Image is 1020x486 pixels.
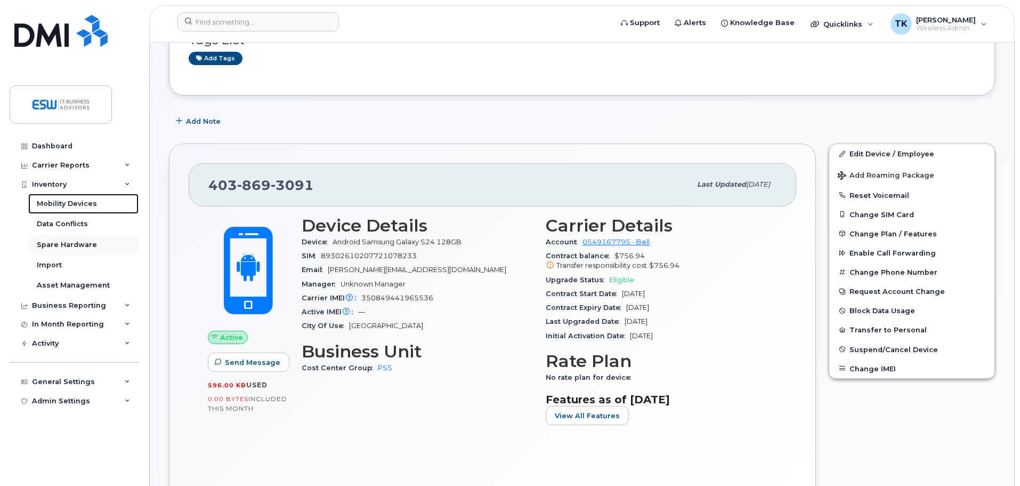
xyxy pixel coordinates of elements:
span: Upgrade Status [546,276,609,284]
a: Support [613,12,667,34]
span: [PERSON_NAME][EMAIL_ADDRESS][DOMAIN_NAME] [328,266,506,274]
span: Active IMEI [302,308,358,316]
span: Unknown Manager [341,280,406,288]
span: [DATE] [625,317,647,325]
span: Change Plan / Features [849,229,937,237]
span: Send Message [225,357,280,368]
span: $756.94 [649,261,679,269]
a: Add tags [189,52,242,65]
h3: Rate Plan [546,352,777,371]
span: 403 [208,177,314,193]
span: $756.94 [546,252,777,271]
span: Support [630,18,660,28]
span: City Of Use [302,322,349,330]
button: View All Features [546,406,629,425]
span: [DATE] [626,304,649,312]
button: Add Roaming Package [829,164,994,186]
button: Change Phone Number [829,262,994,282]
a: PSS [378,364,392,372]
input: Find something... [177,12,339,31]
span: Transfer responsibility cost [556,261,647,269]
span: Last Upgraded Date [546,317,625,325]
span: [DATE] [746,180,770,188]
span: View All Features [555,411,620,421]
div: Quicklinks [803,13,881,35]
button: Change IMEI [829,359,994,378]
span: Alerts [684,18,706,28]
h3: Features as of [DATE] [546,393,777,406]
button: Request Account Change [829,282,994,301]
span: No rate plan for device [546,373,636,381]
span: TK [895,18,908,30]
span: [PERSON_NAME] [916,15,976,24]
span: Initial Activation Date [546,332,630,340]
span: Email [302,266,328,274]
span: 0.00 Bytes [208,395,248,403]
span: included this month [208,395,287,412]
button: Add Note [169,111,230,131]
span: [GEOGRAPHIC_DATA] [349,322,423,330]
span: Last updated [697,180,746,188]
span: 596.00 KB [208,381,246,389]
span: Enable Call Forwarding [849,249,936,257]
button: Reset Voicemail [829,186,994,205]
span: Device [302,238,333,246]
a: Knowledge Base [714,12,802,34]
span: Active [220,332,243,342]
span: Eligible [609,276,634,284]
span: Knowledge Base [730,18,795,28]
span: Contract Start Date [546,290,622,298]
button: Send Message [208,353,289,372]
span: Add Note [186,116,221,126]
span: Carrier IMEI [302,294,361,302]
span: [DATE] [630,332,653,340]
span: Suspend/Cancel Device [849,345,938,353]
a: 0549167795 - Bell [582,238,650,246]
span: 3091 [271,177,314,193]
button: Change Plan / Features [829,224,994,243]
div: Thomas Kenworthy [883,13,994,35]
button: Block Data Usage [829,301,994,320]
span: Cost Center Group [302,364,378,372]
span: Add Roaming Package [838,171,934,181]
span: [DATE] [622,290,645,298]
span: Wireless Admin [916,24,976,33]
span: 869 [237,177,271,193]
h3: Business Unit [302,342,533,361]
span: Contract balance [546,252,614,260]
span: — [358,308,365,316]
button: Suspend/Cancel Device [829,340,994,359]
span: Quicklinks [823,20,862,28]
span: Contract Expiry Date [546,304,626,312]
span: SIM [302,252,321,260]
button: Change SIM Card [829,205,994,224]
span: Android Samsung Galaxy S24 128GB [333,238,462,246]
span: 350849441965536 [361,294,433,302]
h3: Device Details [302,216,533,235]
h3: Carrier Details [546,216,777,235]
button: Enable Call Forwarding [829,243,994,262]
span: used [246,381,268,389]
span: Manager [302,280,341,288]
span: Account [546,238,582,246]
h3: Tags List [189,34,975,47]
span: 89302610207721078233 [321,252,417,260]
a: Edit Device / Employee [829,144,994,163]
a: Alerts [667,12,714,34]
button: Transfer to Personal [829,320,994,339]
